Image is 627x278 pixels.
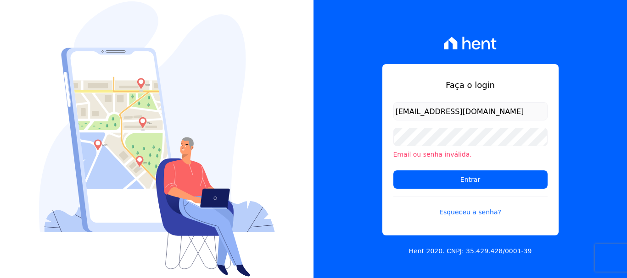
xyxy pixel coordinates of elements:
input: Email [393,102,548,120]
input: Entrar [393,170,548,189]
p: Hent 2020. CNPJ: 35.429.428/0001-39 [409,246,532,256]
a: Esqueceu a senha? [393,196,548,217]
img: Login [39,1,275,277]
h1: Faça o login [393,79,548,91]
li: Email ou senha inválida. [393,150,548,159]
